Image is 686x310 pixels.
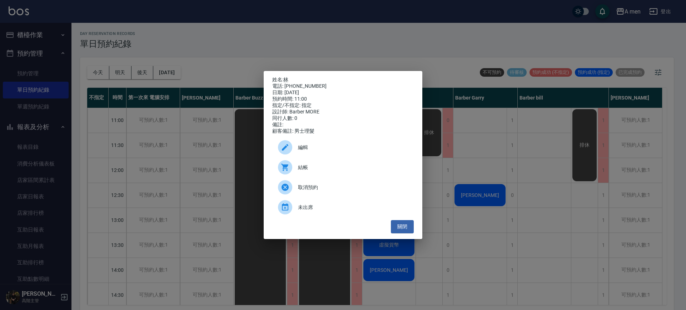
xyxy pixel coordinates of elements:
div: 顧客備註: 男士理髮 [272,128,414,134]
div: 設計師: Barber MORE [272,109,414,115]
span: 未出席 [298,204,408,211]
div: 預約時間: 11:00 [272,96,414,102]
div: 同行人數: 0 [272,115,414,122]
div: 編輯 [272,137,414,157]
a: 結帳 [272,157,414,177]
span: 取消預約 [298,184,408,191]
div: 取消預約 [272,177,414,197]
a: 林 [283,77,288,82]
button: 關閉 [391,220,414,233]
div: 備註: [272,122,414,128]
p: 姓名: [272,77,414,83]
div: 電話: [PHONE_NUMBER] [272,83,414,90]
span: 編輯 [298,144,408,151]
div: 指定/不指定: 指定 [272,102,414,109]
span: 結帳 [298,164,408,171]
div: 日期: [DATE] [272,90,414,96]
div: 未出席 [272,197,414,217]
